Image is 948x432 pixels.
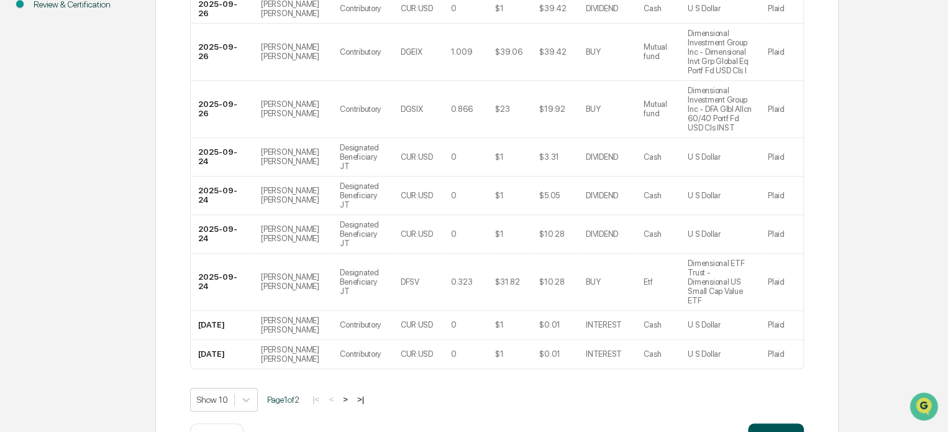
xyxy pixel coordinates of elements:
[586,191,618,200] div: DIVIDEND
[42,95,204,108] div: Start new chat
[191,311,253,340] td: [DATE]
[688,349,720,359] div: U S Dollar
[644,320,661,329] div: Cash
[42,108,157,117] div: We're available if you need us!
[401,229,433,239] div: CUR:USD
[495,47,522,57] div: $39.06
[539,4,566,13] div: $39.42
[401,4,433,13] div: CUR:USD
[12,95,35,117] img: 1746055101610-c473b297-6a78-478c-a979-82029cc54cd1
[261,345,325,364] div: [PERSON_NAME] [PERSON_NAME]
[586,104,600,114] div: BUY
[539,320,560,329] div: $0.01
[124,211,150,220] span: Pylon
[539,229,564,239] div: $10.28
[644,229,661,239] div: Cash
[332,215,393,254] td: Designated Beneficiary JT
[908,391,942,425] iframe: Open customer support
[760,177,803,215] td: Plaid
[332,177,393,215] td: Designated Beneficiary JT
[25,180,78,193] span: Data Lookup
[644,99,673,118] div: Mutual fund
[451,229,457,239] div: 0
[688,29,753,75] div: Dimensional Investment Group Inc - Dimensional Invt Grp Global Eq Portf Fd USD Cls I
[451,47,473,57] div: 1.009
[401,47,422,57] div: DGEIX
[451,349,457,359] div: 0
[332,81,393,138] td: Contributory
[339,394,352,405] button: >
[688,152,720,162] div: U S Dollar
[495,277,519,287] div: $31.82
[451,4,457,13] div: 0
[332,24,393,81] td: Contributory
[261,316,325,334] div: [PERSON_NAME] [PERSON_NAME]
[261,99,325,118] div: [PERSON_NAME] [PERSON_NAME]
[644,4,661,13] div: Cash
[539,191,560,200] div: $5.05
[261,147,325,166] div: [PERSON_NAME] [PERSON_NAME]
[495,104,509,114] div: $23
[586,320,622,329] div: INTEREST
[688,320,720,329] div: U S Dollar
[191,254,253,311] td: 2025-09-24
[90,158,100,168] div: 🗄️
[85,152,159,174] a: 🗄️Attestations
[644,152,661,162] div: Cash
[7,175,83,198] a: 🔎Data Lookup
[495,349,503,359] div: $1
[760,340,803,369] td: Plaid
[191,138,253,177] td: 2025-09-24
[451,152,457,162] div: 0
[760,215,803,254] td: Plaid
[586,349,622,359] div: INTEREST
[332,340,393,369] td: Contributory
[401,349,433,359] div: CUR:USD
[688,4,720,13] div: U S Dollar
[688,229,720,239] div: U S Dollar
[760,311,803,340] td: Plaid
[191,215,253,254] td: 2025-09-24
[332,138,393,177] td: Designated Beneficiary JT
[539,349,560,359] div: $0.01
[688,86,753,132] div: Dimensional Investment Group Inc - DFA Glbl Allcn 60/40 Portf Fd USD Cls INST
[586,4,618,13] div: DIVIDEND
[495,320,503,329] div: $1
[261,224,325,243] div: [PERSON_NAME] [PERSON_NAME]
[586,47,600,57] div: BUY
[325,394,337,405] button: <
[309,394,323,405] button: |<
[267,395,299,405] span: Page 1 of 2
[539,277,564,287] div: $10.28
[12,158,22,168] div: 🖐️
[12,182,22,191] div: 🔎
[191,340,253,369] td: [DATE]
[688,259,753,305] div: Dimensional ETF Trust - Dimensional US Small Cap Value ETF
[644,191,661,200] div: Cash
[261,42,325,61] div: [PERSON_NAME] [PERSON_NAME]
[451,104,473,114] div: 0.866
[401,152,433,162] div: CUR:USD
[644,42,673,61] div: Mutual fund
[12,26,226,46] p: How can we help?
[261,186,325,205] div: [PERSON_NAME] [PERSON_NAME]
[495,152,503,162] div: $1
[191,177,253,215] td: 2025-09-24
[25,157,80,169] span: Preclearance
[586,277,600,287] div: BUY
[760,81,803,138] td: Plaid
[211,99,226,114] button: Start new chat
[539,104,565,114] div: $19.92
[760,254,803,311] td: Plaid
[353,394,368,405] button: >|
[586,229,618,239] div: DIVIDEND
[401,277,419,287] div: DFSV
[7,152,85,174] a: 🖐️Preclearance
[495,4,503,13] div: $1
[586,152,618,162] div: DIVIDEND
[88,210,150,220] a: Powered byPylon
[644,277,652,287] div: Etf
[760,138,803,177] td: Plaid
